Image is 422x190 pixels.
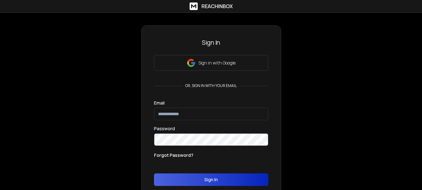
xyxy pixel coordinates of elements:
h1: ReachInbox [201,3,233,10]
button: Sign In [154,173,268,186]
p: Forgot Password? [154,152,193,158]
p: Sign in with Google [198,60,236,66]
label: Email [154,101,165,105]
h3: Sign In [154,38,268,47]
a: ReachInbox [190,3,233,10]
button: Sign in with Google [154,55,268,71]
label: Password [154,126,175,131]
p: or, sign in with your email [183,83,239,88]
